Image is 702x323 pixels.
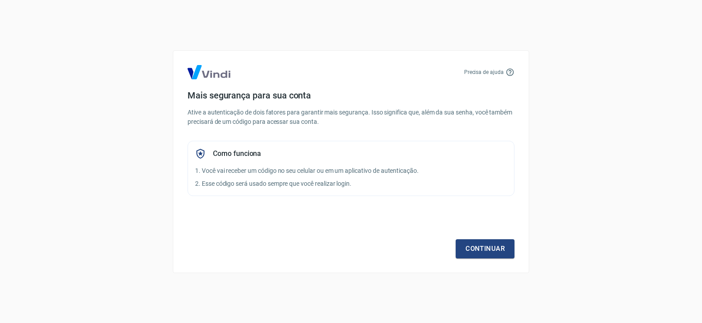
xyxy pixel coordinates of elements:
[188,65,230,79] img: Logo Vind
[188,108,514,127] p: Ative a autenticação de dois fatores para garantir mais segurança. Isso significa que, além da su...
[213,149,261,158] h5: Como funciona
[464,68,504,76] p: Precisa de ajuda
[188,90,514,101] h4: Mais segurança para sua conta
[456,239,514,258] a: Continuar
[195,179,507,188] p: 2. Esse código será usado sempre que você realizar login.
[195,166,507,176] p: 1. Você vai receber um código no seu celular ou em um aplicativo de autenticação.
